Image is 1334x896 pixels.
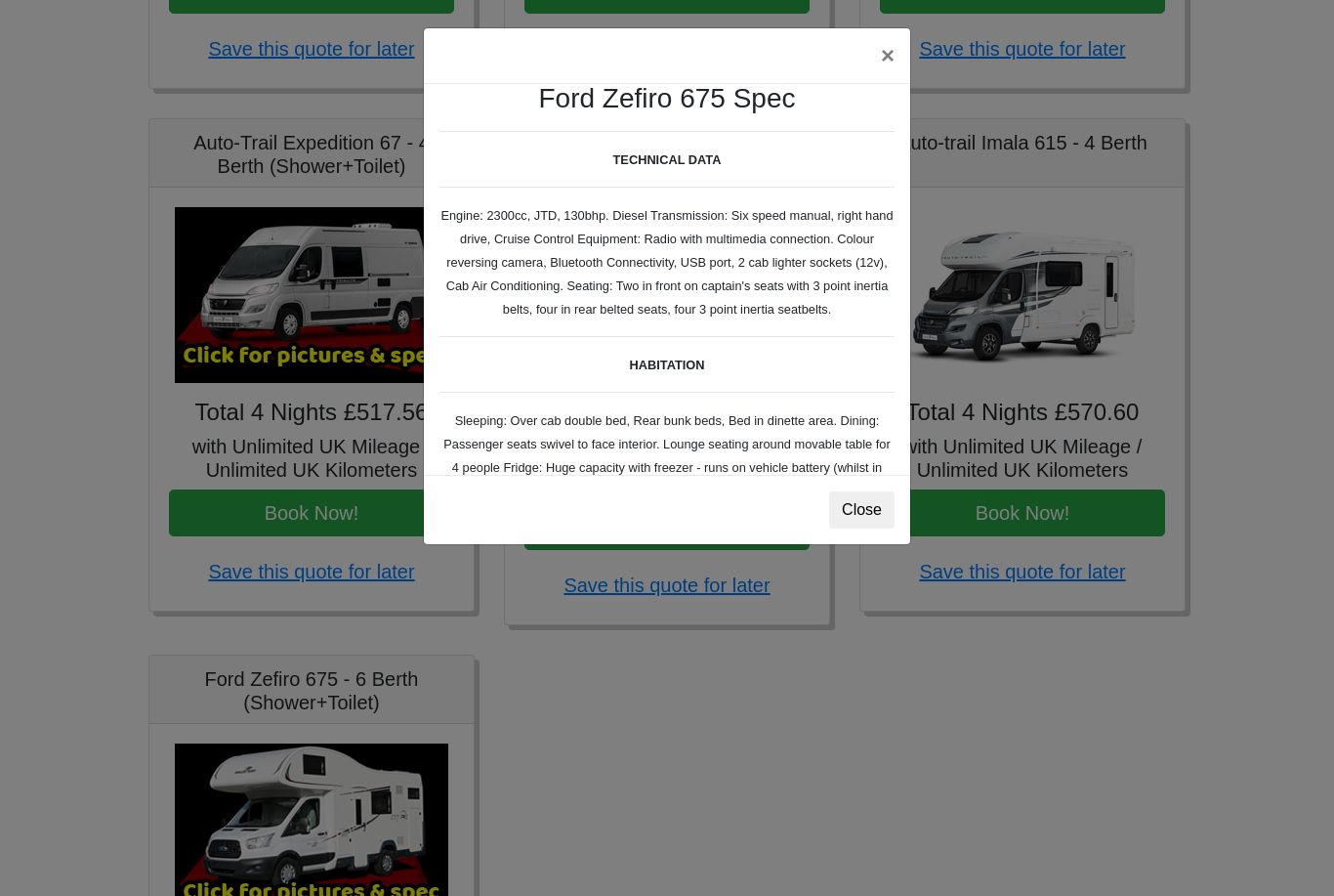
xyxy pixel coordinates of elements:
[865,28,910,83] button: ×
[629,358,704,372] b: HABITATION
[439,82,895,115] h3: Ford Zefiro 675 Spec
[829,491,895,529] button: Close
[613,152,722,167] b: TECHNICAL DATA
